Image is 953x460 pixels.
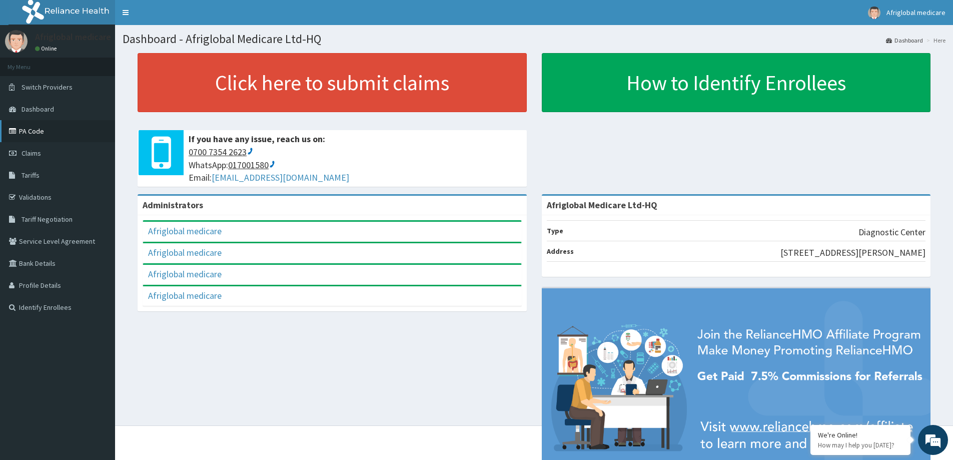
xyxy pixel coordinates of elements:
a: Dashboard [886,36,923,45]
p: How may I help you today? [818,441,903,449]
h1: Dashboard - Afriglobal Medicare Ltd-HQ [123,33,945,46]
span: WhatsApp: Email: [189,146,522,184]
a: [EMAIL_ADDRESS][DOMAIN_NAME] [212,172,349,183]
b: Type [547,226,563,235]
a: Afriglobal medicare [148,225,222,237]
a: Afriglobal medicare [148,247,222,258]
p: Afriglobal medicare [35,33,111,42]
ctcspan: 017001580 [228,159,269,171]
p: Diagnostic Center [858,226,925,239]
span: Dashboard [22,105,54,114]
a: How to Identify Enrollees [542,53,931,112]
ctc: Call 0700 7354 2623 with Linkus Desktop Client [189,146,254,158]
div: We're Online! [818,430,903,439]
a: Online [35,45,59,52]
span: Switch Providers [22,83,73,92]
p: [STREET_ADDRESS][PERSON_NAME] [780,246,925,259]
span: Tariffs [22,171,40,180]
a: Afriglobal medicare [148,290,222,301]
span: Tariff Negotiation [22,215,73,224]
b: If you have any issue, reach us on: [189,133,325,145]
ctc: Call 017001580 with Linkus Desktop Client [228,159,276,171]
b: Address [547,247,574,256]
strong: Afriglobal Medicare Ltd-HQ [547,199,657,211]
a: Afriglobal medicare [148,268,222,280]
li: Here [924,36,945,45]
b: Administrators [143,199,203,211]
a: Click here to submit claims [138,53,527,112]
span: Afriglobal medicare [886,8,945,17]
img: User Image [868,7,880,19]
span: Claims [22,149,41,158]
img: User Image [5,30,28,53]
ctcspan: 0700 7354 2623 [189,146,247,158]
